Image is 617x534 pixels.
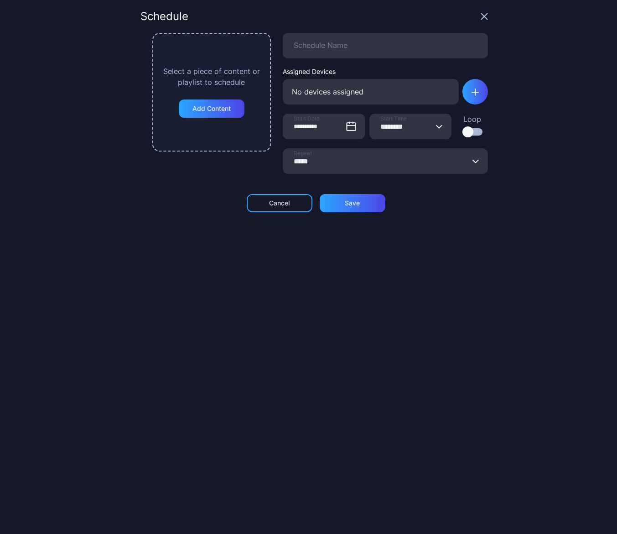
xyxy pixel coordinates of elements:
[283,79,459,105] div: No devices assigned
[345,199,360,207] div: Save
[369,114,451,139] input: Start Time
[436,114,443,139] button: Start Time
[179,99,244,118] button: Add Content
[247,194,312,212] button: Cancel
[294,150,312,157] span: Repeat
[283,148,488,174] input: Repeat
[140,11,188,22] div: Schedule
[283,68,459,75] div: Assigned Devices
[472,148,480,174] button: Repeat
[380,115,407,122] span: Start Time
[462,114,482,125] div: Loop
[283,114,365,139] input: Start Date
[192,105,231,112] div: Add Content
[161,66,262,88] div: Select a piece of content or playlist to schedule
[320,194,385,212] button: Save
[283,33,488,58] input: Schedule Name
[269,199,290,207] div: Cancel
